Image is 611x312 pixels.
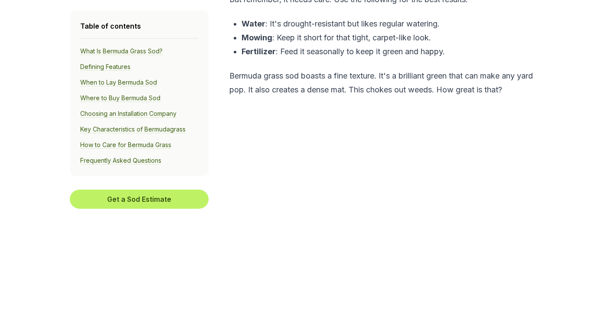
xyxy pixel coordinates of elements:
[80,110,176,118] a: Choosing an Installation Company
[70,190,209,209] button: Get a Sod Estimate
[229,111,539,285] iframe: New Sod How To // Bermuda Grass!!!
[242,45,539,59] p: : Feed it seasonally to keep it green and happy.
[242,19,265,28] b: Water
[242,33,272,42] b: Mowing
[242,47,276,56] b: Fertilizer
[80,157,161,164] a: Frequently Asked Questions
[242,17,539,31] p: : It's drought-resistant but likes regular watering.
[80,47,163,55] a: What Is Bermuda Grass Sod?
[80,141,171,149] a: How to Care for Bermuda Grass
[229,69,539,97] p: Bermuda grass sod boasts a fine texture. It's a brilliant green that can make any yard pop. It al...
[80,94,160,102] a: Where to Buy Bermuda Sod
[80,63,131,71] a: Defining Features
[242,31,539,45] p: : Keep it short for that tight, carpet-like look.
[80,21,198,31] h4: Table of contents
[80,125,186,133] a: Key Characteristics of Bermudagrass
[80,79,157,86] a: When to Lay Bermuda Sod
